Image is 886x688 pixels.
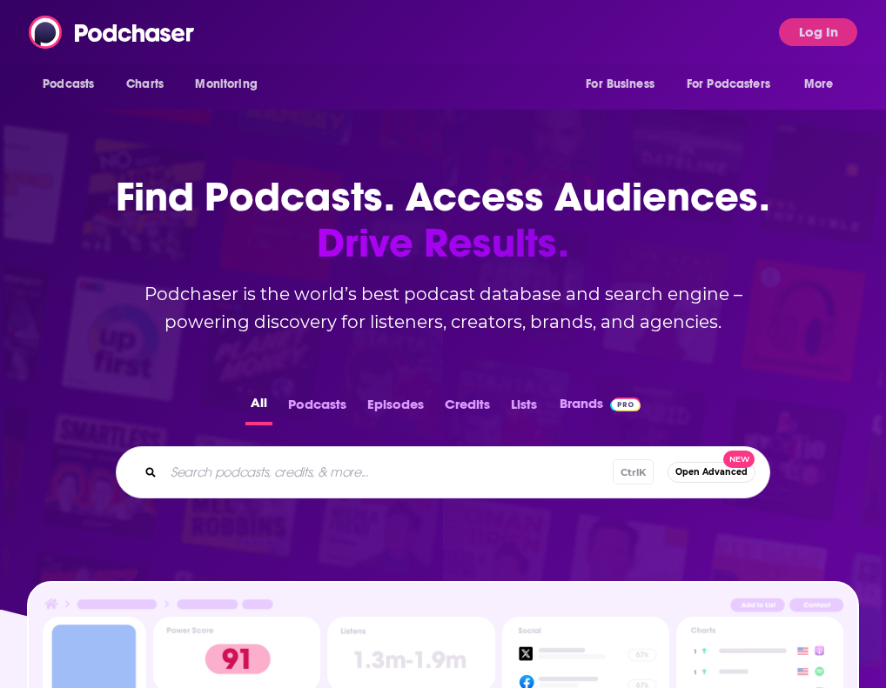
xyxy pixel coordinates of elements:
[95,220,791,266] span: Drive Results.
[687,72,770,97] span: For Podcasters
[43,72,94,97] span: Podcasts
[792,68,856,101] button: open menu
[283,391,352,425] button: Podcasts
[779,18,857,46] button: Log In
[586,72,654,97] span: For Business
[362,391,429,425] button: Episodes
[29,16,196,49] img: Podchaser - Follow, Share and Rate Podcasts
[506,391,542,425] button: Lists
[116,446,770,498] div: Search podcasts, credits, & more...
[723,451,755,469] span: New
[95,174,791,266] h1: Find Podcasts. Access Audiences.
[195,72,257,97] span: Monitoring
[610,397,641,411] img: Podchaser Pro
[95,280,791,336] h2: Podchaser is the world’s best podcast database and search engine – powering discovery for listene...
[440,391,495,425] button: Credits
[183,68,279,101] button: open menu
[613,459,654,484] span: Ctrl K
[668,462,755,483] button: Open AdvancedNew
[560,391,641,425] a: BrandsPodchaser Pro
[574,68,676,101] button: open menu
[804,72,834,97] span: More
[43,597,844,618] img: Podcast Insights Header
[115,68,174,101] a: Charts
[126,72,164,97] span: Charts
[675,467,748,477] span: Open Advanced
[164,458,613,486] input: Search podcasts, credits, & more...
[675,68,795,101] button: open menu
[245,391,272,425] button: All
[30,68,117,101] button: open menu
